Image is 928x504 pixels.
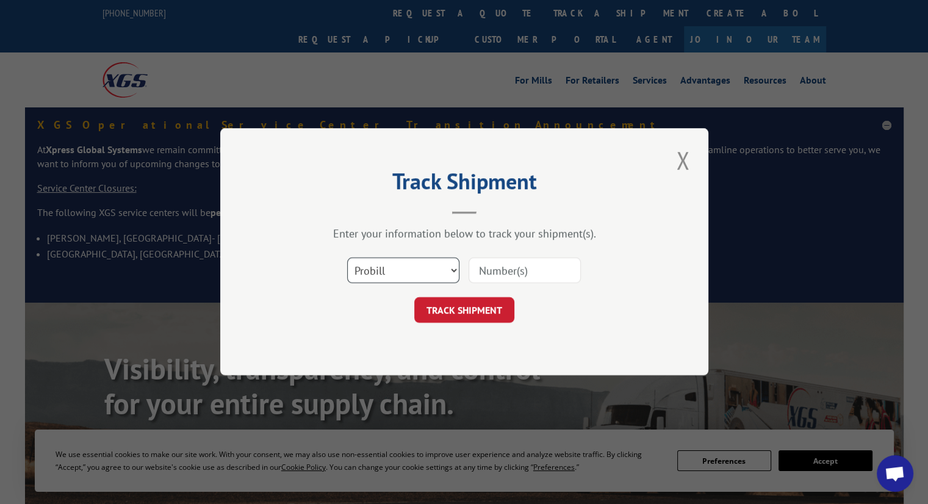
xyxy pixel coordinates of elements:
a: Open chat [877,455,913,492]
div: Enter your information below to track your shipment(s). [281,227,647,241]
button: Close modal [672,143,693,177]
h2: Track Shipment [281,173,647,196]
button: TRACK SHIPMENT [414,298,514,323]
input: Number(s) [469,258,581,284]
